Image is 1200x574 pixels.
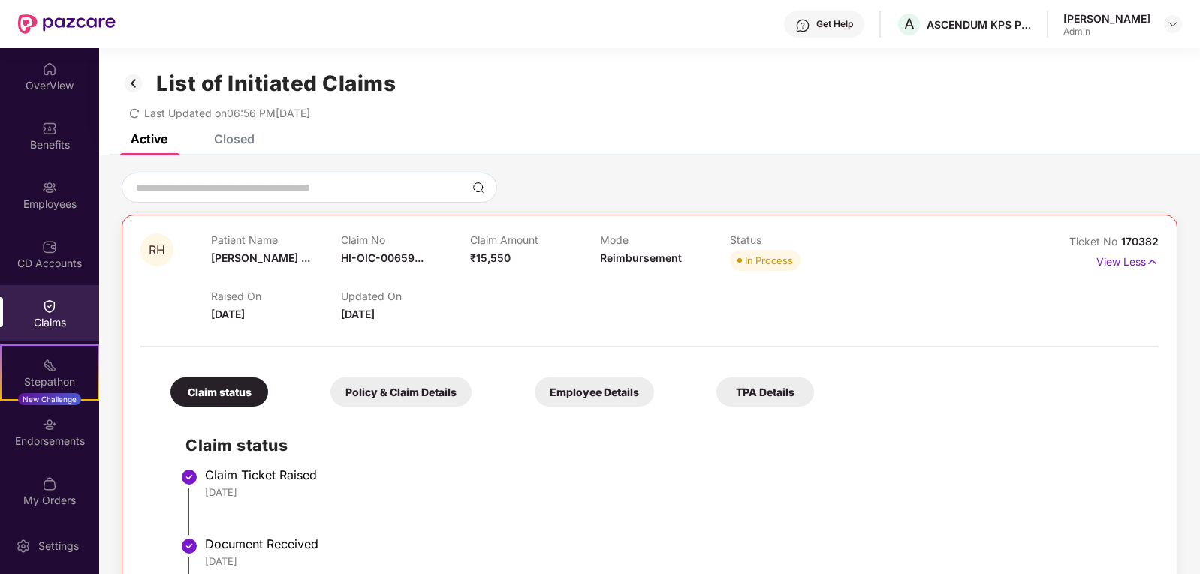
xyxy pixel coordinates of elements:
div: Document Received [205,536,1144,551]
div: Stepathon [2,374,98,389]
img: svg+xml;base64,PHN2ZyB4bWxucz0iaHR0cDovL3d3dy53My5vcmcvMjAwMC9zdmciIHdpZHRoPSIyMSIgaGVpZ2h0PSIyMC... [42,358,57,373]
p: Claim No [341,233,471,246]
img: svg+xml;base64,PHN2ZyBpZD0iQmVuZWZpdHMiIHhtbG5zPSJodHRwOi8vd3d3LnczLm9yZy8yMDAwL3N2ZyIgd2lkdGg9Ij... [42,121,57,136]
img: svg+xml;base64,PHN2ZyB3aWR0aD0iMzIiIGhlaWdodD0iMzIiIHZpZXdCb3g9IjAgMCAzMiAzMiIgZmlsbD0ibm9uZSIgeG... [122,71,146,96]
p: Raised On [211,290,341,302]
span: A [904,15,915,33]
img: svg+xml;base64,PHN2ZyBpZD0iSGVscC0zMngzMiIgeG1sbnM9Imh0dHA6Ly93d3cudzMub3JnLzIwMDAvc3ZnIiB3aWR0aD... [795,18,810,33]
div: Claim Ticket Raised [205,467,1144,482]
h1: List of Initiated Claims [156,71,396,96]
div: Employee Details [535,377,654,407]
img: svg+xml;base64,PHN2ZyBpZD0iRW1wbG95ZWVzIiB4bWxucz0iaHR0cDovL3d3dy53My5vcmcvMjAwMC9zdmciIHdpZHRoPS... [42,180,57,195]
span: HI-OIC-00659... [341,251,424,264]
img: svg+xml;base64,PHN2ZyBpZD0iU3RlcC1Eb25lLTMyeDMyIiB4bWxucz0iaHR0cDovL3d3dy53My5vcmcvMjAwMC9zdmciIH... [180,537,198,555]
div: [PERSON_NAME] [1063,11,1150,26]
div: [DATE] [205,554,1144,568]
div: Policy & Claim Details [330,377,472,407]
div: New Challenge [18,393,81,405]
span: Ticket No [1069,235,1121,248]
div: Admin [1063,26,1150,38]
div: Claim status [170,377,268,407]
p: Updated On [341,290,471,302]
span: Last Updated on 06:56 PM[DATE] [144,107,310,119]
p: Status [730,233,860,246]
div: ASCENDUM KPS PRIVATE LIMITED [927,17,1032,32]
div: Active [131,131,167,146]
img: svg+xml;base64,PHN2ZyBpZD0iU2V0dGluZy0yMHgyMCIgeG1sbnM9Imh0dHA6Ly93d3cudzMub3JnLzIwMDAvc3ZnIiB3aW... [16,539,31,554]
p: Patient Name [211,233,341,246]
img: svg+xml;base64,PHN2ZyBpZD0iU3RlcC1Eb25lLTMyeDMyIiB4bWxucz0iaHR0cDovL3d3dy53My5vcmcvMjAwMC9zdmciIH... [180,468,198,486]
div: Closed [214,131,255,146]
span: [PERSON_NAME] ... [211,251,310,264]
p: View Less [1096,250,1159,270]
img: svg+xml;base64,PHN2ZyBpZD0iTXlfT3JkZXJzIiBkYXRhLW5hbWU9Ik15IE9yZGVycyIgeG1sbnM9Imh0dHA6Ly93d3cudz... [42,476,57,491]
p: Mode [600,233,730,246]
img: svg+xml;base64,PHN2ZyBpZD0iQ2xhaW0iIHhtbG5zPSJodHRwOi8vd3d3LnczLm9yZy8yMDAwL3N2ZyIgd2lkdGg9IjIwIi... [42,299,57,314]
img: New Pazcare Logo [18,14,116,34]
span: redo [129,107,140,119]
div: Get Help [816,18,853,30]
img: svg+xml;base64,PHN2ZyBpZD0iRHJvcGRvd24tMzJ4MzIiIHhtbG5zPSJodHRwOi8vd3d3LnczLm9yZy8yMDAwL3N2ZyIgd2... [1167,18,1179,30]
img: svg+xml;base64,PHN2ZyBpZD0iRW5kb3JzZW1lbnRzIiB4bWxucz0iaHR0cDovL3d3dy53My5vcmcvMjAwMC9zdmciIHdpZH... [42,417,57,432]
img: svg+xml;base64,PHN2ZyBpZD0iQ0RfQWNjb3VudHMiIGRhdGEtbmFtZT0iQ0QgQWNjb3VudHMiIHhtbG5zPSJodHRwOi8vd3... [42,239,57,254]
div: [DATE] [205,485,1144,499]
h2: Claim status [185,433,1144,458]
div: In Process [745,253,793,268]
p: Claim Amount [470,233,600,246]
span: [DATE] [211,308,245,320]
img: svg+xml;base64,PHN2ZyBpZD0iSG9tZSIgeG1sbnM9Imh0dHA6Ly93d3cudzMub3JnLzIwMDAvc3ZnIiB3aWR0aD0iMjAiIG... [42,62,57,77]
img: svg+xml;base64,PHN2ZyB4bWxucz0iaHR0cDovL3d3dy53My5vcmcvMjAwMC9zdmciIHdpZHRoPSIxNyIgaGVpZ2h0PSIxNy... [1146,254,1159,270]
img: svg+xml;base64,PHN2ZyBpZD0iU2VhcmNoLTMyeDMyIiB4bWxucz0iaHR0cDovL3d3dy53My5vcmcvMjAwMC9zdmciIHdpZH... [472,182,484,194]
span: ₹15,550 [470,251,511,264]
span: [DATE] [341,308,375,320]
span: 170382 [1121,235,1159,248]
div: Settings [34,539,83,554]
span: RH [149,244,165,257]
div: TPA Details [716,377,814,407]
span: Reimbursement [600,251,682,264]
